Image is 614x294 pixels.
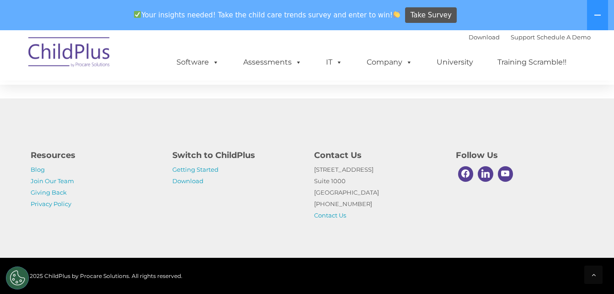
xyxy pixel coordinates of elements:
[411,7,452,23] span: Take Survey
[496,164,516,184] a: Youtube
[167,53,228,71] a: Software
[537,33,591,41] a: Schedule A Demo
[172,166,219,173] a: Getting Started
[234,53,311,71] a: Assessments
[405,7,457,23] a: Take Survey
[134,11,141,18] img: ✅
[31,177,74,185] a: Join Our Team
[475,164,496,184] a: Linkedin
[317,53,352,71] a: IT
[172,177,203,185] a: Download
[456,164,476,184] a: Facebook
[469,33,500,41] a: Download
[31,200,71,207] a: Privacy Policy
[31,166,45,173] a: Blog
[31,149,159,162] h4: Resources
[31,189,67,196] a: Giving Back
[314,212,346,219] a: Contact Us
[469,33,591,41] font: |
[511,33,535,41] a: Support
[6,267,29,289] button: Cookies Settings
[314,149,442,162] h4: Contact Us
[172,149,300,162] h4: Switch to ChildPlus
[456,149,584,162] h4: Follow Us
[393,11,400,18] img: 👏
[488,53,576,71] a: Training Scramble!!
[130,6,404,24] span: Your insights needed! Take the child care trends survey and enter to win!
[24,272,182,279] span: © 2025 ChildPlus by Procare Solutions. All rights reserved.
[24,31,115,76] img: ChildPlus by Procare Solutions
[358,53,422,71] a: Company
[314,164,442,221] p: [STREET_ADDRESS] Suite 1000 [GEOGRAPHIC_DATA] [PHONE_NUMBER]
[427,53,482,71] a: University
